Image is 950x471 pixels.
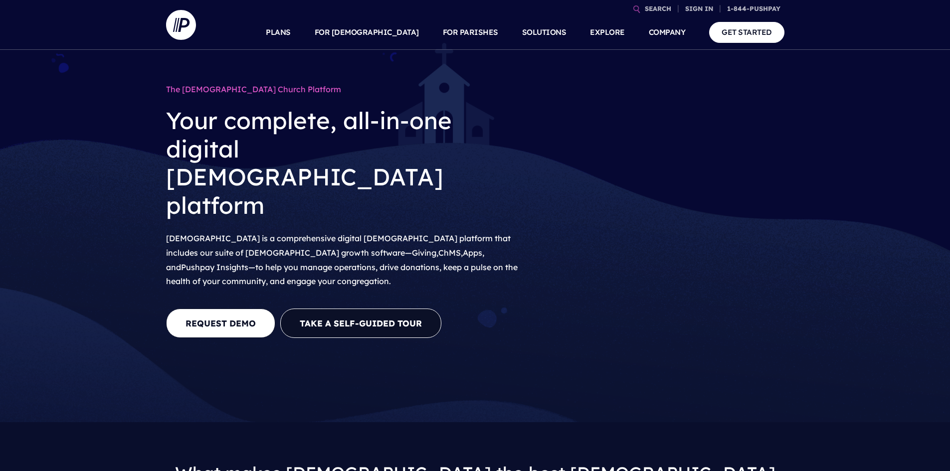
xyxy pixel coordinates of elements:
[443,15,498,50] a: FOR PARISHES
[315,15,419,50] a: FOR [DEMOGRAPHIC_DATA]
[412,248,436,258] a: Giving
[166,233,518,286] span: [DEMOGRAPHIC_DATA] is a comprehensive digital [DEMOGRAPHIC_DATA] platform that includes our suite...
[266,15,291,50] a: PLANS
[280,309,441,338] a: Take A Self-Guided Tour
[181,262,248,272] a: Pushpay Insights
[709,22,784,42] a: GET STARTED
[649,15,686,50] a: COMPANY
[166,309,275,338] a: REQUEST DEMO
[463,248,482,258] a: Apps
[590,15,625,50] a: EXPLORE
[166,80,520,99] h1: The [DEMOGRAPHIC_DATA] Church Platform
[438,248,461,258] a: ChMS
[166,99,520,227] h2: Your complete, all-in-one digital [DEMOGRAPHIC_DATA] platform
[522,15,567,50] a: SOLUTIONS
